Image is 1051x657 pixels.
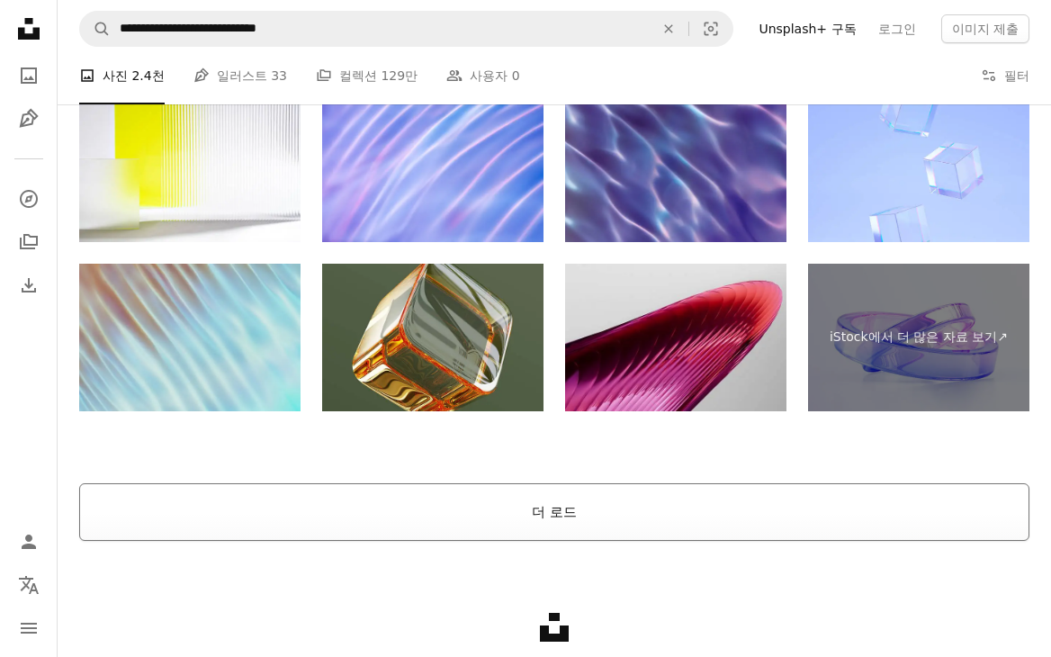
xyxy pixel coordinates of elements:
[193,47,287,104] a: 일러스트 33
[981,47,1029,104] button: 필터
[565,264,786,411] img: 핑크와 레드의 곡선형 반투명 블레이드는 유동성과 빛을 강조합니다.
[867,14,927,43] a: 로그인
[79,11,733,47] form: 사이트 전체에서 이미지 찾기
[79,94,301,242] img: 추상 쇼케이스 연단.
[322,94,543,242] img: 그라데이션 추상 미술 배경
[79,483,1029,541] button: 더 로드
[11,567,47,603] button: 언어
[11,11,47,50] a: 홈 — Unsplash
[808,264,1029,411] a: iStock에서 더 많은 자료 보기↗
[381,66,418,85] span: 129만
[446,47,519,104] a: 사용자 0
[748,14,867,43] a: Unsplash+ 구독
[512,66,520,85] span: 0
[11,58,47,94] a: 사진
[316,47,418,104] a: 컬렉션 129만
[11,181,47,217] a: 탐색
[271,66,287,85] span: 33
[11,267,47,303] a: 다운로드 내역
[11,224,47,260] a: 컬렉션
[11,524,47,560] a: 로그인 / 가입
[689,12,732,46] button: 시각적 검색
[941,14,1029,43] button: 이미지 제출
[808,94,1029,242] img: 유리에 광선의 굴절 효과와 크리스탈 큐브 또는 블록. 파란색 배경에 홀로그램 그라데이션이 있는 아크릴 또는 플렉시글라스의 클리어 스퀘어 박스, 분산 라이트, 3d 렌더 일러스...
[80,12,111,46] button: Unsplash 검색
[11,101,47,137] a: 일러스트
[649,12,688,46] button: 삭제
[322,264,543,411] img: 골드 유리 큐브 3d 아이콘은 녹색 배경에 고립되어 있습니다. 호화스러운 수정같은 구획, 둥근 구석 및 가벼운 굴절을 가진 황금 정연한 상자. 추상적인 기하학적 모양, 렌더링...
[79,264,301,411] img: 그라데이션 추상 미술 배경
[565,94,786,242] img: 추상적인 배경
[11,610,47,646] button: 메뉴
